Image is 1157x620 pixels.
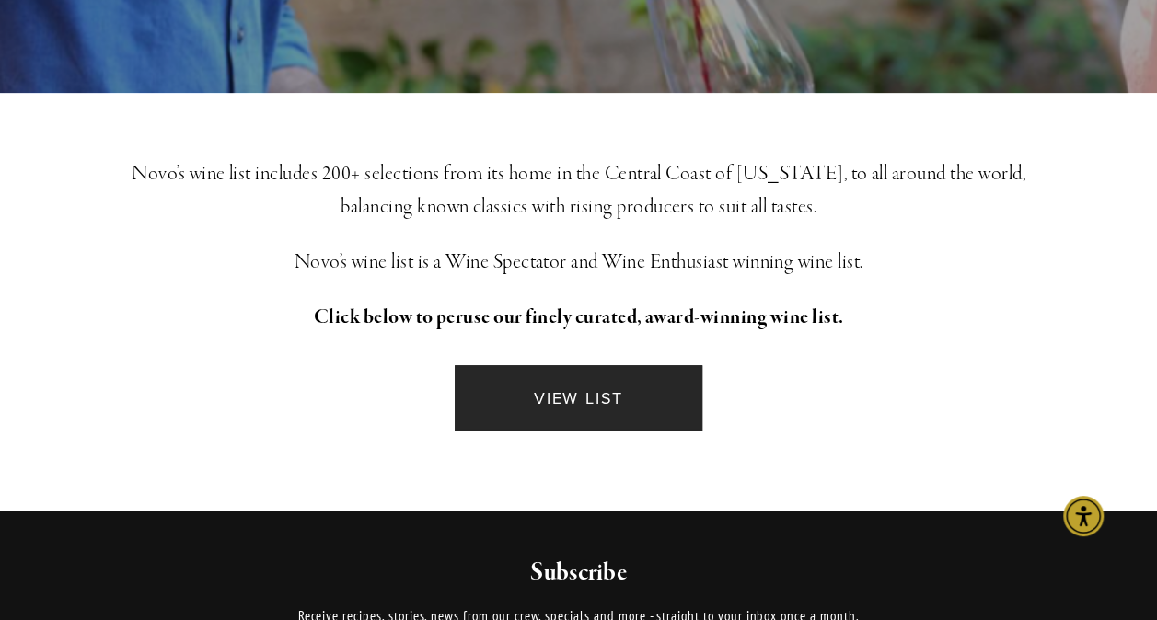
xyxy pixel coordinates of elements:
strong: Click below to peruse our finely curated, award-winning wine list. [314,304,844,330]
h3: Novo’s wine list is a Wine Spectator and Wine Enthusiast winning wine list. [121,246,1036,279]
a: VIEW LIST [455,365,703,431]
div: Accessibility Menu [1063,496,1104,536]
h3: Novo’s wine list includes 200+ selections from its home in the Central Coast of [US_STATE], to al... [121,157,1036,224]
h2: Subscribe [190,557,966,590]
